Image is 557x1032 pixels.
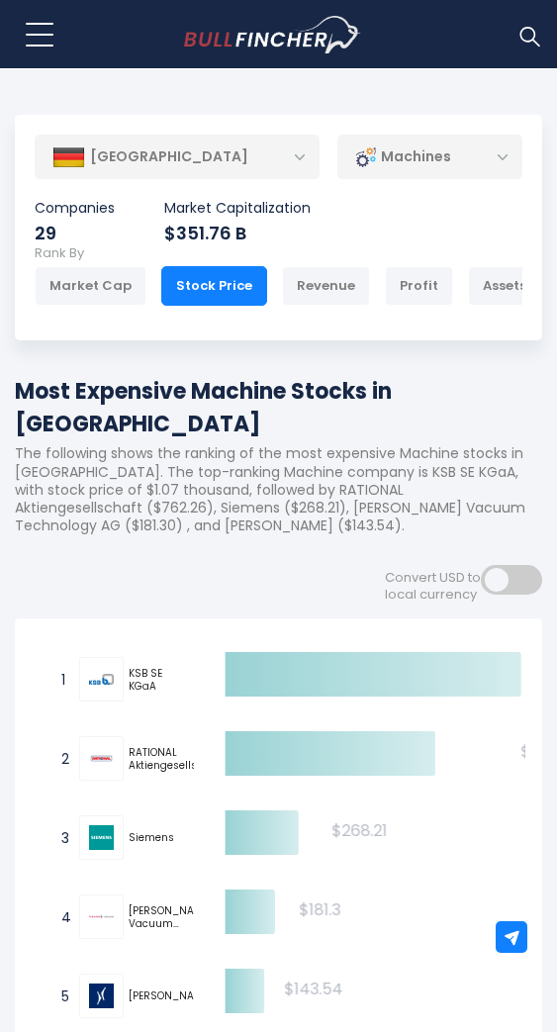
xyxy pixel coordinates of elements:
span: 5 [51,985,71,1008]
span: [PERSON_NAME] Vacuum Technology AG [129,904,194,930]
p: Companies [35,199,115,217]
div: Stock Price [161,266,267,306]
span: 1 [51,668,71,692]
span: RATIONAL Aktiengesellschaft [129,746,194,772]
span: KSB SE KGaA [129,667,190,693]
p: Rank By [35,245,522,262]
div: [GEOGRAPHIC_DATA] [35,136,320,179]
div: $351.76 B [164,222,311,244]
img: RATIONAL Aktiengesellschaft [89,746,114,771]
span: Siemens [129,831,190,844]
span: Convert USD to local currency [385,570,481,604]
img: Krones AG [89,984,114,1008]
a: Go to homepage [184,16,397,53]
text: $181.3 [300,898,341,921]
div: 29 [35,222,115,244]
img: KSB SE KGaA [89,674,114,685]
h1: Most Expensive Machine Stocks in [GEOGRAPHIC_DATA] [15,375,542,440]
p: Market Capitalization [164,199,311,217]
img: Pfeiffer Vacuum Technology AG [89,904,114,929]
div: Machines [337,135,522,180]
div: Revenue [282,266,370,306]
div: Market Cap [35,266,146,306]
text: $143.54 [285,978,343,1000]
span: 4 [51,905,71,929]
span: 3 [51,826,71,850]
img: Siemens [89,825,114,850]
div: Profit [385,266,453,306]
p: The following shows the ranking of the most expensive Machine stocks in [GEOGRAPHIC_DATA]. The to... [15,444,542,534]
img: Bullfincher logo [184,16,361,53]
span: 2 [51,747,71,771]
text: $268.21 [332,819,388,842]
div: Assets [468,266,541,306]
span: [PERSON_NAME] [129,989,194,1002]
